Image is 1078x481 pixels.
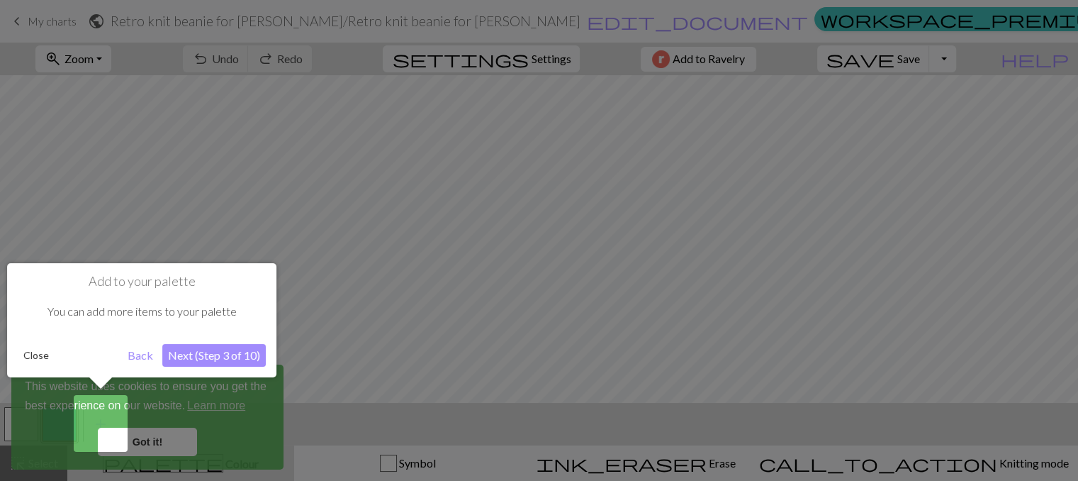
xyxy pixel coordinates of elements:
h1: Add to your palette [18,274,266,289]
button: Back [122,344,159,367]
div: Add to your palette [7,263,276,377]
button: Close [18,345,55,366]
button: Next (Step 3 of 10) [162,344,266,367]
div: You can add more items to your palette [18,289,266,333]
